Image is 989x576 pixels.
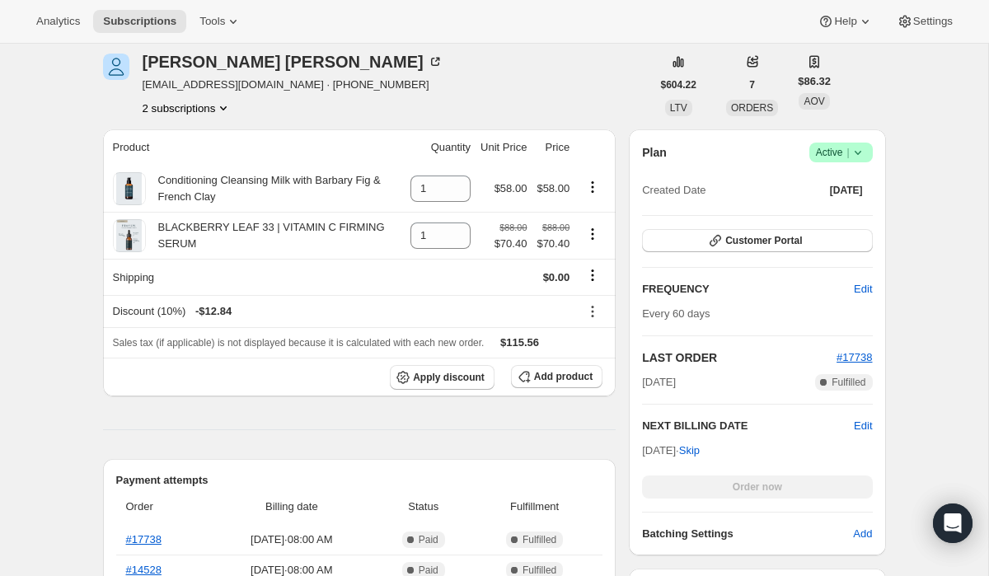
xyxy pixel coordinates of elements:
span: Every 60 days [642,307,710,320]
span: $604.22 [661,78,696,91]
th: Quantity [405,129,476,166]
span: [DATE] [642,374,676,391]
span: Add product [534,370,593,383]
button: 7 [739,73,765,96]
small: $88.00 [499,222,527,232]
a: #17738 [837,351,872,363]
span: Fulfillment [476,499,593,515]
button: $604.22 [651,73,706,96]
span: AOV [804,96,824,107]
span: Edit [854,281,872,297]
small: $88.00 [542,222,569,232]
h2: FREQUENCY [642,281,854,297]
button: Product actions [579,178,606,196]
h2: Plan [642,144,667,161]
th: Unit Price [476,129,532,166]
button: Subscriptions [93,10,186,33]
span: $70.40 [537,236,569,252]
a: #14528 [126,564,162,576]
span: | [846,146,849,159]
span: $58.00 [494,182,527,194]
button: Skip [669,438,710,464]
span: [DATE] · [642,444,700,457]
span: - $12.84 [195,303,232,320]
button: Tools [190,10,251,33]
div: [PERSON_NAME] [PERSON_NAME] [143,54,443,70]
span: $86.32 [798,73,831,90]
th: Shipping [103,259,406,295]
a: #17738 [126,533,162,546]
div: BLACKBERRY LEAF 33 | VITAMIN C FIRMING SERUM [146,219,401,252]
span: ORDERS [731,102,773,114]
button: Analytics [26,10,90,33]
span: Apply discount [413,371,485,384]
h2: Payment attempts [116,472,603,489]
th: Product [103,129,406,166]
button: Shipping actions [579,266,606,284]
button: #17738 [837,349,872,366]
span: [DATE] [830,184,863,197]
div: Discount (10%) [113,303,570,320]
span: 7 [749,78,755,91]
span: [EMAIL_ADDRESS][DOMAIN_NAME] · [PHONE_NUMBER] [143,77,443,93]
span: [DATE] · 08:00 AM [213,532,370,548]
button: Settings [887,10,963,33]
span: Billing date [213,499,370,515]
th: Price [532,129,574,166]
span: Help [834,15,856,28]
span: $0.00 [543,271,570,283]
th: Order [116,489,209,525]
h2: LAST ORDER [642,349,837,366]
div: Open Intercom Messenger [933,503,973,543]
span: LTV [670,102,687,114]
span: Deborah Wittnebert [103,54,129,80]
button: Apply discount [390,365,494,390]
span: Fulfilled [832,376,865,389]
button: Product actions [579,225,606,243]
span: $70.40 [494,236,527,252]
button: Edit [844,276,882,302]
span: Tools [199,15,225,28]
span: Fulfilled [523,533,556,546]
span: Status [380,499,466,515]
button: Edit [854,418,872,434]
span: Active [816,144,866,161]
span: Sales tax (if applicable) is not displayed because it is calculated with each new order. [113,337,485,349]
span: $58.00 [537,182,569,194]
span: Customer Portal [725,234,802,247]
button: Add product [511,365,602,388]
button: Product actions [143,100,232,116]
button: Help [808,10,883,33]
h2: NEXT BILLING DATE [642,418,854,434]
span: $115.56 [500,336,539,349]
button: Add [843,521,882,547]
button: [DATE] [820,179,873,202]
button: Customer Portal [642,229,872,252]
h6: Batching Settings [642,526,853,542]
span: Skip [679,443,700,459]
div: Conditioning Cleansing Milk with Barbary Fig & French Clay [146,172,401,205]
span: Created Date [642,182,705,199]
span: Subscriptions [103,15,176,28]
span: Add [853,526,872,542]
span: Paid [419,533,438,546]
span: Settings [913,15,953,28]
span: Analytics [36,15,80,28]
